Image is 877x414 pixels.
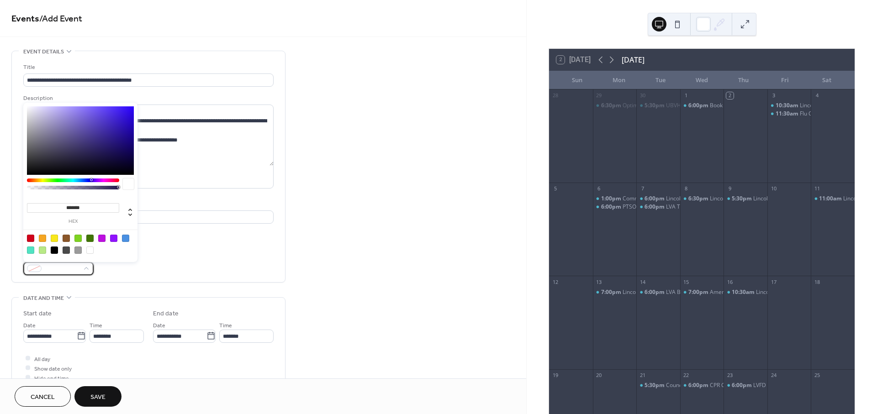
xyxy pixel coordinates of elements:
span: Date and time [23,293,64,303]
div: 30 [639,92,646,99]
span: 11:00am [819,195,843,203]
div: End date [153,309,179,319]
div: Lincoln Valley Chamber of Commerce Meeting [753,195,871,203]
div: #9013FE [110,235,117,242]
div: Lincoln Fiber Circle [811,195,855,203]
span: Time [219,320,232,330]
div: Wed [681,71,723,89]
div: 16 [726,278,733,285]
div: Sun [556,71,598,89]
div: #BD10E0 [98,235,106,242]
div: 8 [683,185,690,192]
div: 22 [683,372,690,379]
div: Tue [639,71,681,89]
div: Fri [764,71,806,89]
span: Save [90,393,106,402]
div: #8B572A [63,235,70,242]
button: Cancel [15,386,71,407]
div: Lincon Sportsmans Club Meeting [680,195,724,203]
span: 10:30am [732,288,756,296]
div: #FFFFFF [86,246,94,254]
div: 19 [552,372,559,379]
div: 5 [552,185,559,192]
div: #D0021B [27,235,34,242]
div: Start date [23,309,52,319]
div: 15 [683,278,690,285]
div: Flu Clinic [800,110,822,118]
div: Flu Clinic [767,110,811,118]
div: #F5A623 [39,235,46,242]
div: Lincoln Park Board Meeting [756,288,826,296]
div: Description [23,94,272,103]
div: 7 [639,185,646,192]
div: 14 [639,278,646,285]
span: Date [23,320,36,330]
a: Events [11,10,39,28]
div: Sat [806,71,847,89]
div: Council for the Arts Meeting [636,382,680,389]
div: #9B9B9B [74,246,82,254]
span: Show date only [34,364,72,373]
div: #417505 [86,235,94,242]
div: 28 [552,92,559,99]
div: Lincoln Park Board Meeting [724,288,767,296]
span: Time [90,320,102,330]
div: 10 [770,185,777,192]
div: PTSO [593,203,637,211]
div: Optimist Club of Lincoln Meeting [593,102,637,110]
div: LVFD Board Meeting [724,382,767,389]
span: 6:00pm [732,382,753,389]
div: 12 [552,278,559,285]
div: 9 [726,185,733,192]
div: American Legion, Lincoln Post 9 Meeting [680,288,724,296]
div: Community Hall Meeting [623,195,686,203]
div: Book Club [710,102,735,110]
div: Lincoln Government Day [767,102,811,110]
div: 21 [639,372,646,379]
span: 10:30am [776,102,800,110]
div: Lincoln School Board Meeting [593,288,637,296]
div: LVA Board Meeting [666,288,715,296]
div: 29 [596,92,602,99]
span: All day [34,354,50,364]
div: #50E3C2 [27,246,34,254]
label: hex [27,219,119,224]
div: #4A90E2 [122,235,129,242]
div: Lincoln Sewer District Meeting [636,195,680,203]
div: Lincoln School Board Meeting [623,288,698,296]
div: Council for the Arts Meeting [666,382,737,389]
span: 5:30pm [645,382,666,389]
div: 6 [596,185,602,192]
div: CPR Class - Hands Only [710,382,769,389]
span: 1:00pm [601,195,623,203]
div: 23 [726,372,733,379]
div: 17 [770,278,777,285]
div: LVA Training [636,203,680,211]
div: Lincon Sportsmans Club Meeting [710,195,793,203]
div: 11 [814,185,820,192]
div: Location [23,199,272,209]
div: Lincoln Valley Chamber of Commerce Meeting [724,195,767,203]
div: 1 [683,92,690,99]
span: 7:00pm [601,288,623,296]
span: 6:00pm [645,203,666,211]
div: LVA Board Meeting [636,288,680,296]
div: Thu [723,71,764,89]
div: 24 [770,372,777,379]
div: LVA Training [666,203,698,211]
span: 6:30pm [601,102,623,110]
div: UBVHS Meeting Lincoln Library [636,102,680,110]
div: 18 [814,278,820,285]
span: 5:30pm [732,195,753,203]
div: 4 [814,92,820,99]
span: 7:00pm [688,288,710,296]
div: 13 [596,278,602,285]
div: #B8E986 [39,246,46,254]
div: [DATE] [622,54,645,65]
div: 20 [596,372,602,379]
div: CPR Class - Hands Only [680,382,724,389]
div: UBVHS Meeting [GEOGRAPHIC_DATA] [666,102,763,110]
span: Date [153,320,165,330]
div: Mon [598,71,639,89]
